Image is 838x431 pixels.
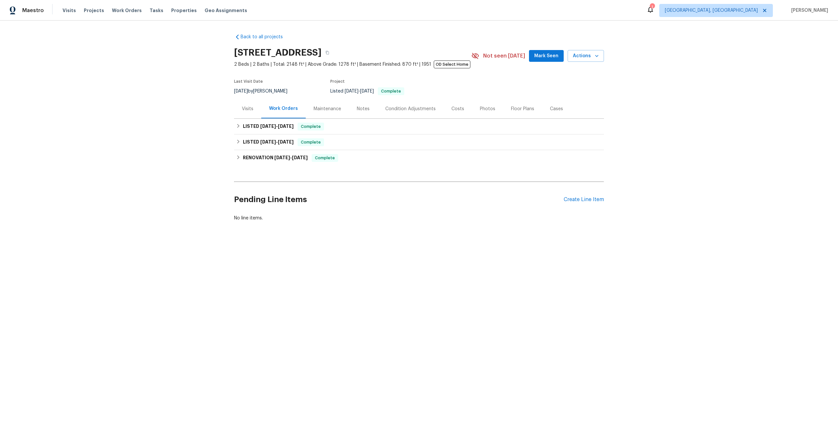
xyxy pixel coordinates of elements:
div: Photos [480,106,495,112]
span: - [274,155,308,160]
span: - [260,140,294,144]
div: by [PERSON_NAME] [234,87,295,95]
span: [PERSON_NAME] [789,7,828,14]
div: Work Orders [269,105,298,112]
span: - [260,124,294,129]
button: Actions [568,50,604,62]
div: Visits [242,106,253,112]
span: [DATE] [278,124,294,129]
span: 2 Beds | 2 Baths | Total: 2148 ft² | Above Grade: 1278 ft² | Basement Finished: 870 ft² | 1951 [234,61,471,68]
span: Properties [171,7,197,14]
span: Listed [330,89,404,94]
a: Back to all projects [234,34,297,40]
span: Maestro [22,7,44,14]
span: Project [330,79,345,83]
div: Condition Adjustments [385,106,436,112]
span: Last Visit Date [234,79,263,83]
div: LISTED [DATE]-[DATE]Complete [234,134,604,150]
h2: Pending Line Items [234,184,564,215]
span: Mark Seen [534,52,558,60]
span: Not seen [DATE] [483,53,525,59]
span: Complete [312,155,337,161]
span: Complete [298,123,323,130]
div: Floor Plans [511,106,534,112]
span: [DATE] [278,140,294,144]
div: Maintenance [314,106,341,112]
span: Visits [63,7,76,14]
span: Projects [84,7,104,14]
div: 1 [650,4,654,10]
button: Copy Address [321,47,333,59]
div: LISTED [DATE]-[DATE]Complete [234,119,604,134]
span: Complete [378,89,404,93]
span: OD Select Home [434,60,470,68]
span: [DATE] [234,89,248,94]
span: [DATE] [274,155,290,160]
span: [DATE] [360,89,374,94]
span: Geo Assignments [205,7,247,14]
div: RENOVATION [DATE]-[DATE]Complete [234,150,604,166]
div: Create Line Item [564,197,604,203]
span: [DATE] [345,89,358,94]
span: Complete [298,139,323,146]
span: Tasks [150,8,163,13]
span: - [345,89,374,94]
h2: [STREET_ADDRESS] [234,49,321,56]
div: Costs [451,106,464,112]
span: [GEOGRAPHIC_DATA], [GEOGRAPHIC_DATA] [665,7,758,14]
h6: LISTED [243,138,294,146]
span: [DATE] [292,155,308,160]
div: No line items. [234,215,604,221]
h6: LISTED [243,123,294,130]
span: Work Orders [112,7,142,14]
span: [DATE] [260,124,276,129]
button: Mark Seen [529,50,564,62]
span: Actions [573,52,599,60]
div: Notes [357,106,370,112]
h6: RENOVATION [243,154,308,162]
div: Cases [550,106,563,112]
span: [DATE] [260,140,276,144]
